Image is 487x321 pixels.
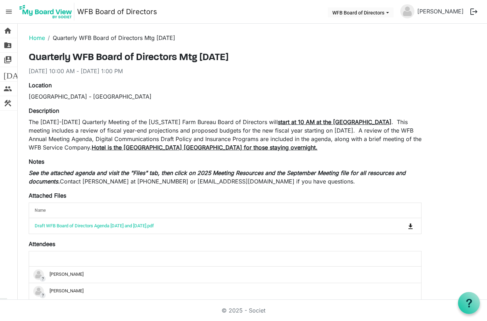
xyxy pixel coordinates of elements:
td: is Command column column header [377,218,421,234]
span: people [4,82,12,96]
em: See the attached agenda and visit the "Files" tab, then click on 2025 Meeting Resources and the S... [29,169,406,185]
img: My Board View Logo [17,3,74,21]
span: home [4,24,12,38]
li: Quarterly WFB Board of Directors Mtg [DATE] [45,34,175,42]
a: Draft WFB Board of Directors Agenda [DATE] and [DATE].pdf [35,223,154,228]
img: no-profile-picture.svg [33,286,44,297]
a: Home [29,34,45,41]
a: © 2025 - Societ [222,307,265,314]
label: Notes [29,157,44,166]
td: ?Anne Lawrence is template cell column header [29,267,421,283]
img: no-profile-picture.svg [400,4,414,18]
div: [GEOGRAPHIC_DATA] - [GEOGRAPHIC_DATA] [29,92,422,101]
p: The [DATE]-[DATE] Quarterly Meeting of the [US_STATE] Farm Bureau Board of Directors will . This ... [29,118,422,152]
span: menu [2,5,16,18]
span: switch_account [4,53,12,67]
label: Attached Files [29,191,66,200]
td: Draft WFB Board of Directors Agenda 9-18 and 9-19-2025.pdf is template cell column header Name [29,218,377,234]
span: ? [40,292,46,298]
label: Description [29,106,59,115]
span: Hotel is the [GEOGRAPHIC_DATA] [GEOGRAPHIC_DATA] for those staying overnight. [92,144,317,151]
td: ?Bailey Moon is template cell column header [29,283,421,299]
a: My Board View Logo [17,3,77,21]
h3: Quarterly WFB Board of Directors Mtg [DATE] [29,52,422,64]
button: Download [406,221,416,231]
span: folder_shared [4,38,12,52]
span: Name [35,208,46,213]
a: WFB Board of Directors [77,5,157,19]
div: [PERSON_NAME] [33,286,416,297]
div: [DATE] 10:00 AM - [DATE] 1:00 PM [29,67,422,75]
img: no-profile-picture.svg [33,269,44,280]
span: start at 10 AM at the [GEOGRAPHIC_DATA] [278,118,391,126]
a: [PERSON_NAME] [414,4,466,18]
label: Location [29,81,52,89]
span: [DATE] [4,67,31,81]
button: logout [466,4,481,19]
button: WFB Board of Directors dropdownbutton [328,7,394,17]
label: Attendees [29,240,55,248]
div: [PERSON_NAME] [33,269,416,280]
span: construction [4,96,12,110]
p: Contact [PERSON_NAME] at [PHONE_NUMBER] or [EMAIL_ADDRESS][DOMAIN_NAME] if you have questions. [29,169,422,186]
span: ? [40,276,46,282]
